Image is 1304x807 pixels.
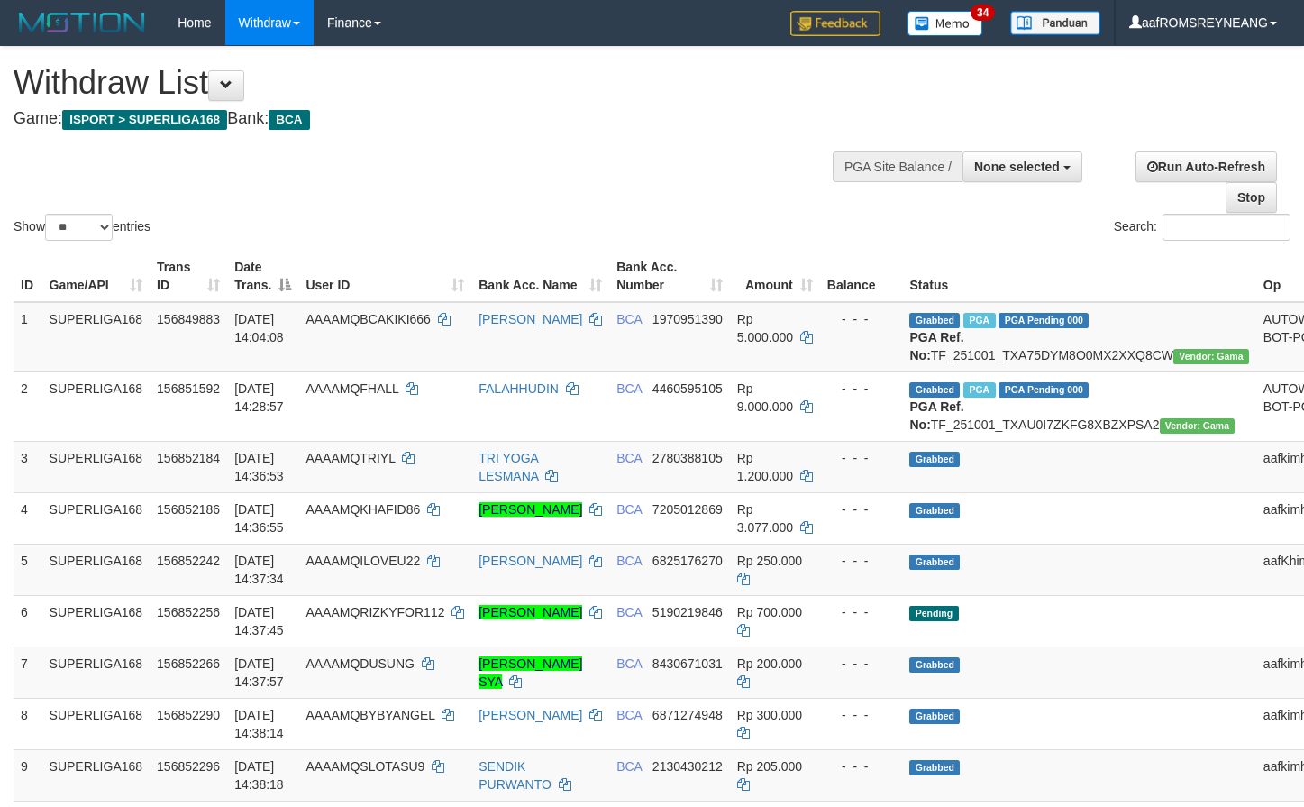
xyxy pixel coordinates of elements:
[305,708,434,722] span: AAAAMQBYBYANGEL
[907,11,983,36] img: Button%20Memo.svg
[234,759,284,792] span: [DATE] 14:38:18
[42,647,150,698] td: SUPERLIGA168
[42,698,150,749] td: SUPERLIGA168
[14,544,42,595] td: 5
[1114,214,1290,241] label: Search:
[902,251,1255,302] th: Status
[909,313,960,328] span: Grabbed
[827,552,896,570] div: - - -
[1135,151,1277,182] a: Run Auto-Refresh
[652,451,723,465] span: Copy 2780388105 to clipboard
[42,595,150,647] td: SUPERLIGA168
[471,251,609,302] th: Bank Acc. Name: activate to sort column ascending
[14,110,852,128] h4: Game: Bank:
[616,312,642,326] span: BCA
[14,698,42,749] td: 8
[737,381,793,414] span: Rp 9.000.000
[234,502,284,535] span: [DATE] 14:36:55
[14,65,852,101] h1: Withdraw List
[42,492,150,544] td: SUPERLIGA168
[652,502,723,517] span: Copy 7205012869 to clipboard
[14,441,42,492] td: 3
[14,749,42,801] td: 9
[62,110,227,130] span: ISPORT > SUPERLIGA168
[14,251,42,302] th: ID
[737,312,793,344] span: Rp 5.000.000
[157,759,220,774] span: 156852296
[157,605,220,619] span: 156852256
[298,251,471,302] th: User ID: activate to sort column ascending
[820,251,903,302] th: Balance
[616,656,642,671] span: BCA
[616,502,642,517] span: BCA
[234,656,284,689] span: [DATE] 14:37:57
[269,110,309,130] span: BCA
[999,382,1089,398] span: PGA Pending
[737,502,793,535] span: Rp 3.077.000
[652,381,723,396] span: Copy 4460595105 to clipboard
[1160,418,1236,434] span: Vendor URL: https://trx31.1velocity.biz
[909,709,960,724] span: Grabbed
[234,451,284,483] span: [DATE] 14:36:53
[737,554,802,568] span: Rp 250.000
[45,214,113,241] select: Showentries
[616,381,642,396] span: BCA
[909,382,960,398] span: Grabbed
[1173,349,1249,364] span: Vendor URL: https://trx31.1velocity.biz
[827,706,896,724] div: - - -
[827,500,896,518] div: - - -
[157,554,220,568] span: 156852242
[963,313,995,328] span: Marked by aafsoycanthlai
[150,251,227,302] th: Trans ID: activate to sort column ascending
[737,605,802,619] span: Rp 700.000
[902,302,1255,372] td: TF_251001_TXA75DYM8O0MX2XXQ8CW
[616,605,642,619] span: BCA
[833,151,962,182] div: PGA Site Balance /
[827,603,896,621] div: - - -
[479,759,552,792] a: SENDIK PURWANTO
[305,312,431,326] span: AAAAMQBCAKIKI666
[652,312,723,326] span: Copy 1970951390 to clipboard
[652,759,723,774] span: Copy 2130430212 to clipboard
[305,451,395,465] span: AAAAMQTRIYL
[14,595,42,647] td: 6
[479,708,582,722] a: [PERSON_NAME]
[14,9,150,36] img: MOTION_logo.png
[42,749,150,801] td: SUPERLIGA168
[234,708,284,740] span: [DATE] 14:38:14
[157,708,220,722] span: 156852290
[42,371,150,441] td: SUPERLIGA168
[14,492,42,544] td: 4
[479,605,582,619] a: [PERSON_NAME]
[616,554,642,568] span: BCA
[42,251,150,302] th: Game/API: activate to sort column ascending
[616,708,642,722] span: BCA
[962,151,1082,182] button: None selected
[234,554,284,586] span: [DATE] 14:37:34
[827,380,896,398] div: - - -
[1010,11,1100,35] img: panduan.png
[909,503,960,518] span: Grabbed
[909,555,960,570] span: Grabbed
[999,313,1089,328] span: PGA Pending
[157,381,220,396] span: 156851592
[157,656,220,671] span: 156852266
[479,554,582,568] a: [PERSON_NAME]
[227,251,298,302] th: Date Trans.: activate to sort column descending
[616,451,642,465] span: BCA
[305,381,398,396] span: AAAAMQFHALL
[737,759,802,774] span: Rp 205.000
[909,760,960,775] span: Grabbed
[730,251,820,302] th: Amount: activate to sort column ascending
[909,330,963,362] b: PGA Ref. No:
[790,11,880,36] img: Feedback.jpg
[737,451,793,483] span: Rp 1.200.000
[909,657,960,673] span: Grabbed
[305,759,424,774] span: AAAAMQSLOTASU9
[971,5,995,21] span: 34
[14,214,150,241] label: Show entries
[157,451,220,465] span: 156852184
[479,451,538,483] a: TRI YOGA LESMANA
[14,371,42,441] td: 2
[305,502,420,517] span: AAAAMQKHAFID86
